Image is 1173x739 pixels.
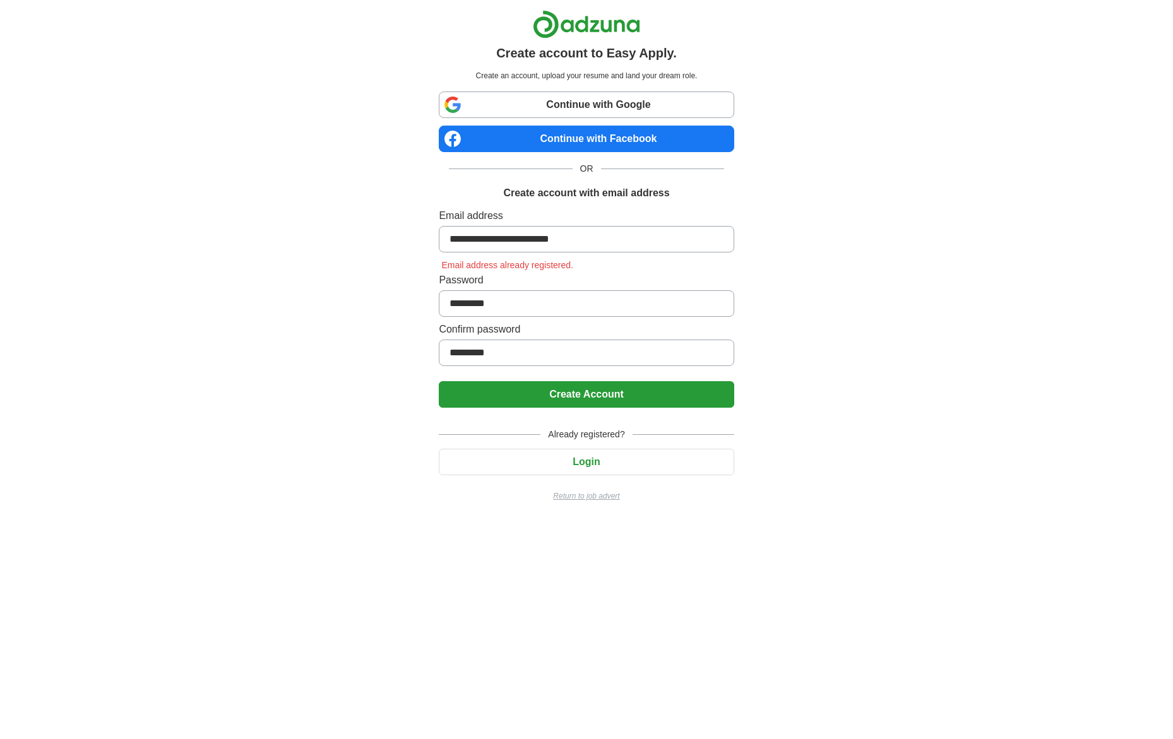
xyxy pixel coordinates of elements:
label: Password [439,273,734,288]
a: Login [439,456,734,467]
span: Email address already registered. [439,260,576,270]
a: Continue with Google [439,92,734,118]
button: Login [439,449,734,475]
button: Create Account [439,381,734,408]
span: OR [573,162,601,175]
p: Create an account, upload your resume and land your dream role. [441,70,731,81]
a: Continue with Facebook [439,126,734,152]
h1: Create account to Easy Apply. [496,44,677,62]
h1: Create account with email address [503,186,669,201]
label: Email address [439,208,734,223]
a: Return to job advert [439,490,734,502]
label: Confirm password [439,322,734,337]
span: Already registered? [540,428,632,441]
img: Adzuna logo [533,10,640,38]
